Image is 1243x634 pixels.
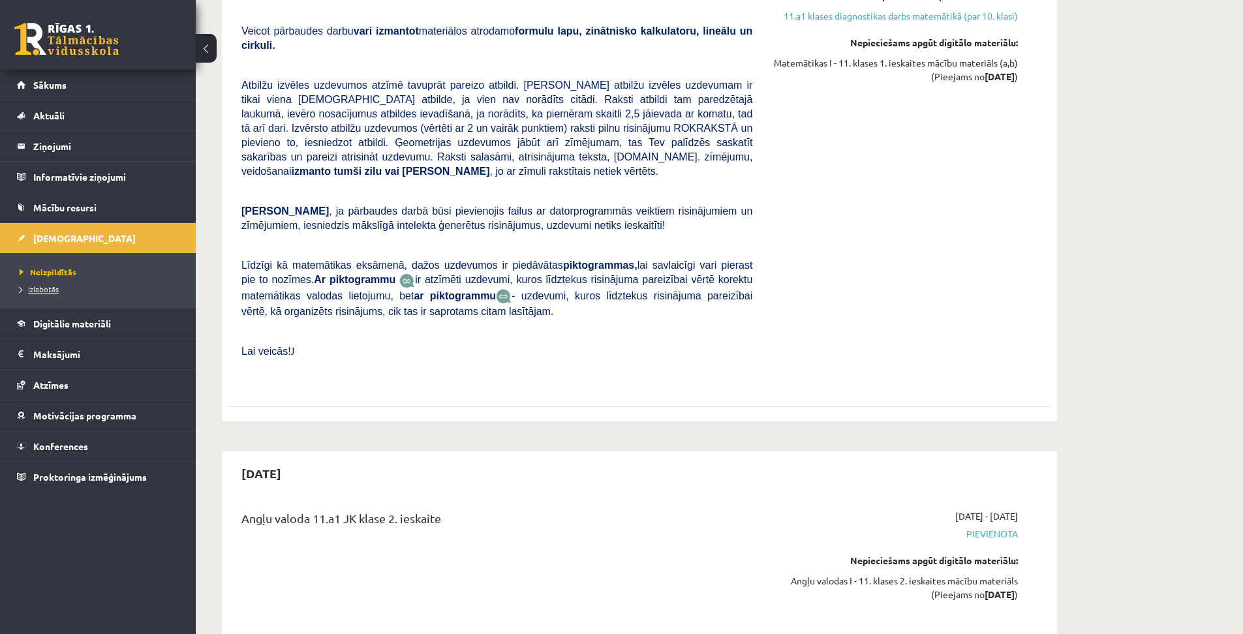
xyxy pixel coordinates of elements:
[399,273,415,288] img: JfuEzvunn4EvwAAAAASUVORK5CYII=
[354,25,419,37] b: vari izmantot
[20,267,76,277] span: Neizpildītās
[496,289,512,304] img: wKvN42sLe3LLwAAAABJRU5ErkJggg==
[772,574,1018,601] div: Angļu valodas I - 11. klases 2. ieskaites mācību materiāls (Pieejams no )
[241,290,752,317] span: - uzdevumi, kuros līdztekus risinājuma pareizībai vērtē, kā organizēts risinājums, cik tas ir sap...
[292,166,331,177] b: izmanto
[241,25,752,51] b: formulu lapu, zinātnisko kalkulatoru, lineālu un cirkuli.
[17,339,179,369] a: Maksājumi
[228,458,294,489] h2: [DATE]
[291,346,295,357] span: J
[33,318,111,329] span: Digitālie materiāli
[33,440,88,452] span: Konferences
[17,192,179,222] a: Mācību resursi
[241,205,752,231] span: , ja pārbaudes darbā būsi pievienojis failus ar datorprogrammās veiktiem risinājumiem un zīmējumi...
[33,202,97,213] span: Mācību resursi
[772,56,1018,83] div: Matemātikas I - 11. klases 1. ieskaites mācību materiāls (a,b) (Pieejams no )
[985,588,1015,600] strong: [DATE]
[33,379,69,391] span: Atzīmes
[20,266,183,278] a: Neizpildītās
[17,131,179,161] a: Ziņojumi
[241,346,291,357] span: Lai veicās!
[20,284,59,294] span: Izlabotās
[33,110,65,121] span: Aktuāli
[17,431,179,461] a: Konferences
[985,70,1015,82] strong: [DATE]
[17,462,179,492] a: Proktoringa izmēģinājums
[955,509,1018,523] span: [DATE] - [DATE]
[17,162,179,192] a: Informatīvie ziņojumi
[414,290,496,301] b: ar piktogrammu
[33,339,179,369] legend: Maksājumi
[17,100,179,130] a: Aktuāli
[241,205,329,217] span: [PERSON_NAME]
[772,9,1018,23] a: 11.a1 klases diagnostikas darbs matemātikā (par 10. klasi)
[241,80,752,177] span: Atbilžu izvēles uzdevumos atzīmē tavuprāt pareizo atbildi. [PERSON_NAME] atbilžu izvēles uzdevuma...
[563,260,637,271] b: piktogrammas,
[17,370,179,400] a: Atzīmes
[33,471,147,483] span: Proktoringa izmēģinājums
[17,309,179,339] a: Digitālie materiāli
[772,36,1018,50] div: Nepieciešams apgūt digitālo materiālu:
[33,410,136,421] span: Motivācijas programma
[14,23,119,55] a: Rīgas 1. Tālmācības vidusskola
[20,283,183,295] a: Izlabotās
[17,400,179,430] a: Motivācijas programma
[33,79,67,91] span: Sākums
[33,232,136,244] span: [DEMOGRAPHIC_DATA]
[772,554,1018,567] div: Nepieciešams apgūt digitālo materiālu:
[333,166,489,177] b: tumši zilu vai [PERSON_NAME]
[33,162,179,192] legend: Informatīvie ziņojumi
[17,70,179,100] a: Sākums
[314,274,395,285] b: Ar piktogrammu
[241,509,752,534] div: Angļu valoda 11.a1 JK klase 2. ieskaite
[772,527,1018,541] span: Pievienota
[241,260,752,285] span: Līdzīgi kā matemātikas eksāmenā, dažos uzdevumos ir piedāvātas lai savlaicīgi vari pierast pie to...
[241,25,752,51] span: Veicot pārbaudes darbu materiālos atrodamo
[33,131,179,161] legend: Ziņojumi
[241,274,752,301] span: ir atzīmēti uzdevumi, kuros līdztekus risinājuma pareizībai vērtē korektu matemātikas valodas lie...
[17,223,179,253] a: [DEMOGRAPHIC_DATA]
